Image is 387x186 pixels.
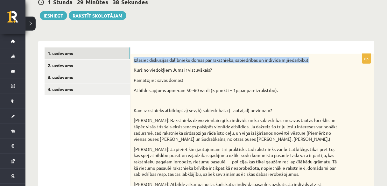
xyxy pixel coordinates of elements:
body: Bagātinātā teksta redaktors, wiswyg-editor-user-answer-47024889030180 [6,6,230,13]
button: Iesniegt [40,11,67,20]
p: [PERSON_NAME]: Rakstnieks dzīvo vienlaicīgi kā individs un kā sabiedrības un savas tautas locekli... [134,117,339,142]
p: Atbildes apjoms apmēram 50 -60 vārdi (5 punkti + 1p.par pareizrakstību). [134,87,339,94]
p: Izlasiet diskusijas dalībnieku domas par rakstnieka, sabiedrības un indivīda mijiedarbību! [134,57,339,63]
a: 1. uzdevums [45,47,130,59]
p: Pamatojiet savas domas! [134,77,339,83]
a: 3. uzdevums [45,71,130,83]
a: Rīgas 1. Tālmācības vidusskola [7,11,25,27]
a: 4. uzdevums [45,83,130,95]
p: Kam rakstnieks atbildīgs: a) sev, b) sabiedrībai, c) tautai, d) nevienam? [134,107,339,114]
p: Kurš no viedokļiem Jums ir vistuvākais? [134,67,339,73]
a: Rakstīt skolotājam [69,11,126,20]
p: [PERSON_NAME]: Ja pieiet šim jautājumam tīri praktiski, tad rakstnieks var būt atbildīgs tikai pr... [134,146,339,177]
p: 6p [362,54,371,64]
a: 2. uzdevums [45,60,130,71]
